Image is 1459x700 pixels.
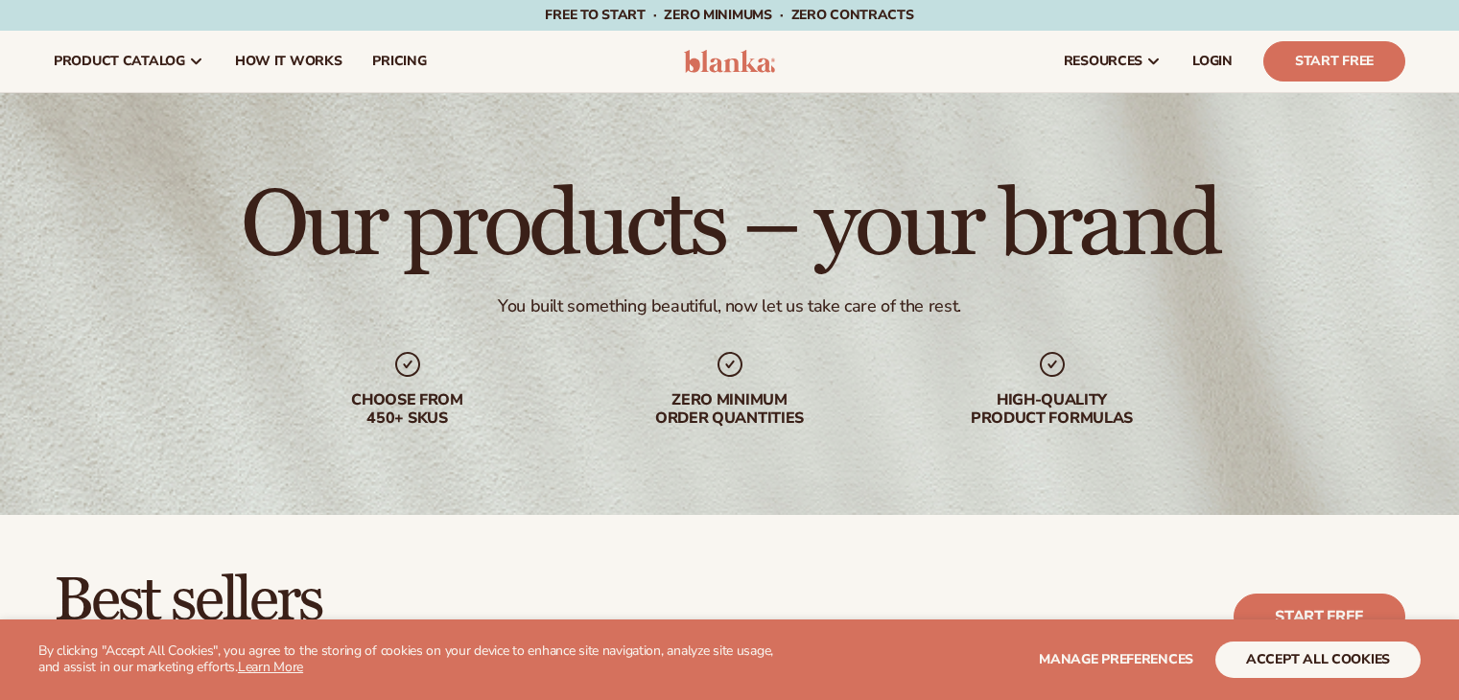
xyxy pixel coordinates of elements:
[54,54,185,69] span: product catalog
[1064,54,1142,69] span: resources
[1048,31,1177,92] a: resources
[285,391,530,428] div: Choose from 450+ Skus
[38,31,220,92] a: product catalog
[1177,31,1248,92] a: LOGIN
[1234,594,1405,640] a: Start free
[54,569,566,633] h2: Best sellers
[357,31,441,92] a: pricing
[1039,642,1193,678] button: Manage preferences
[1215,642,1421,678] button: accept all cookies
[1039,650,1193,668] span: Manage preferences
[498,295,961,317] div: You built something beautiful, now let us take care of the rest.
[235,54,342,69] span: How It Works
[220,31,358,92] a: How It Works
[1192,54,1233,69] span: LOGIN
[607,391,853,428] div: Zero minimum order quantities
[38,643,795,676] p: By clicking "Accept All Cookies", you agree to the storing of cookies on your device to enhance s...
[684,50,775,73] img: logo
[930,391,1175,428] div: High-quality product formulas
[241,180,1218,272] h1: Our products – your brand
[238,658,303,676] a: Learn More
[1263,41,1405,82] a: Start Free
[545,6,913,24] span: Free to start · ZERO minimums · ZERO contracts
[372,54,426,69] span: pricing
